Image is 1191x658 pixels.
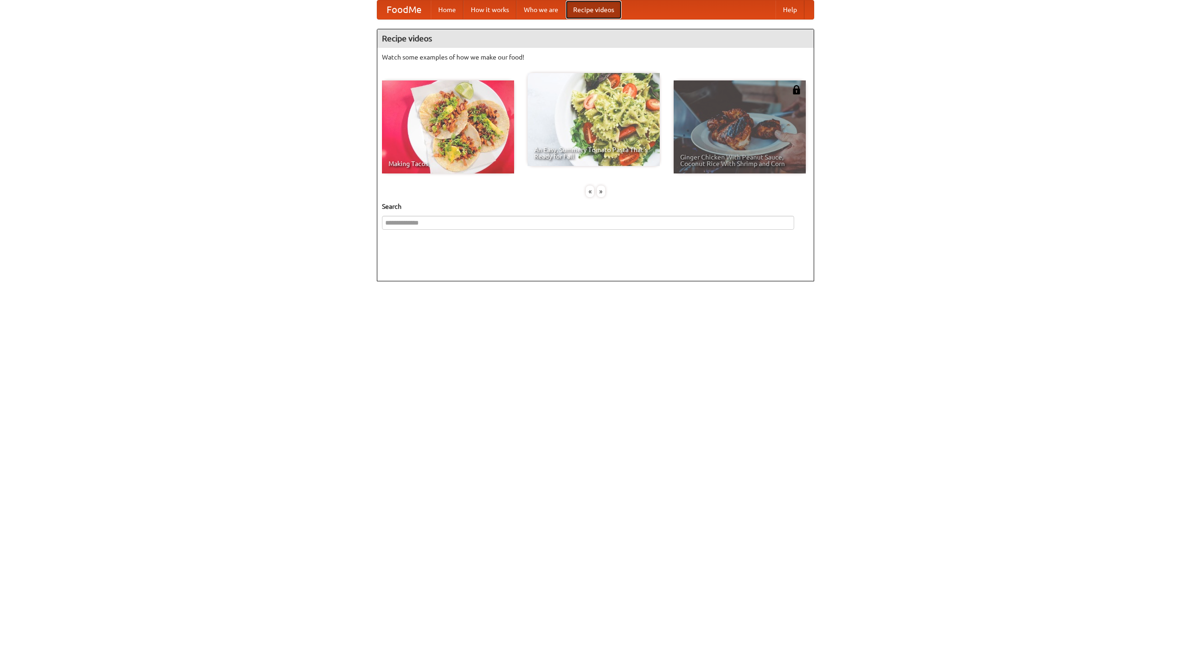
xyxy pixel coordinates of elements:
div: » [597,186,605,197]
h5: Search [382,202,809,211]
img: 483408.png [792,85,801,94]
a: Who we are [516,0,566,19]
a: FoodMe [377,0,431,19]
span: Making Tacos [388,160,508,167]
h4: Recipe videos [377,29,814,48]
a: Help [776,0,804,19]
a: Making Tacos [382,80,514,173]
a: Recipe videos [566,0,622,19]
p: Watch some examples of how we make our food! [382,53,809,62]
a: An Easy, Summery Tomato Pasta That's Ready for Fall [528,73,660,166]
a: How it works [463,0,516,19]
span: An Easy, Summery Tomato Pasta That's Ready for Fall [534,146,653,160]
div: « [586,186,594,197]
a: Home [431,0,463,19]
